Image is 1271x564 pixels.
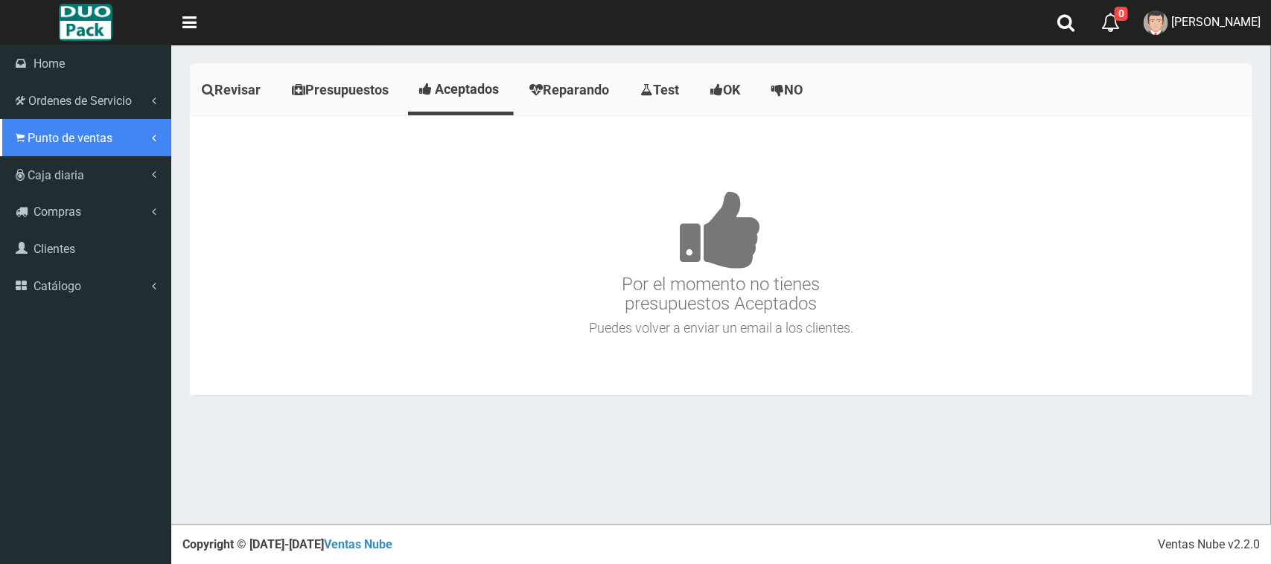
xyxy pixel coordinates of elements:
span: Clientes [34,242,75,256]
span: Compras [34,205,81,219]
span: Punto de ventas [28,131,112,145]
span: Presupuestos [305,82,389,97]
span: 0 [1115,7,1128,21]
img: User Image [1144,10,1168,35]
a: OK [698,67,756,113]
span: Caja diaria [28,168,84,182]
a: NO [759,67,818,113]
span: Ordenes de Servicio [28,94,132,108]
a: Aceptados [408,67,514,112]
span: Catálogo [34,279,81,293]
a: Revisar [190,67,276,113]
div: Ventas Nube v2.2.0 [1158,536,1260,554]
span: NO [784,82,803,97]
span: Reparando [543,82,609,97]
a: Test [628,67,695,113]
span: Home [34,57,65,71]
span: [PERSON_NAME] [1171,15,1261,29]
img: Logo grande [59,4,112,41]
h3: Por el momento no tienes presupuestos Aceptados [194,146,1249,314]
a: Ventas Nube [324,537,392,551]
span: OK [723,82,740,97]
h4: Puedes volver a enviar un email a los clientes. [194,321,1249,336]
a: Reparando [517,67,625,113]
strong: Copyright © [DATE]-[DATE] [182,537,392,551]
span: Aceptados [435,81,499,97]
span: Revisar [214,82,261,97]
span: Test [653,82,679,97]
a: Presupuestos [280,67,404,113]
